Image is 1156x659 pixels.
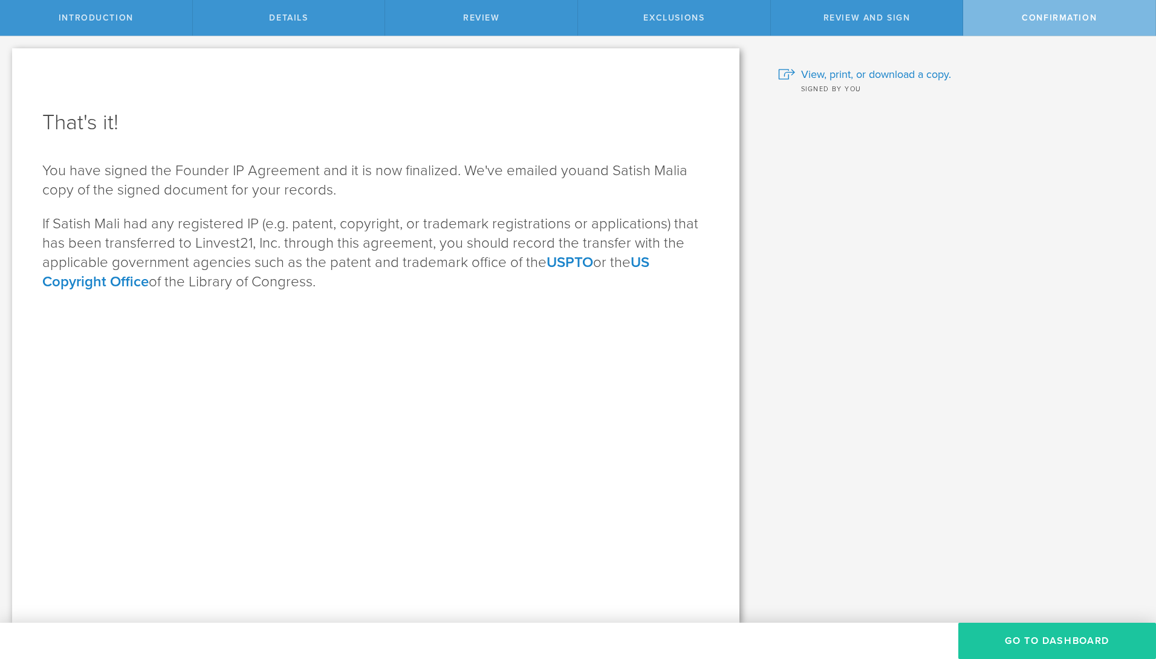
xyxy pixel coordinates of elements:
[585,162,680,179] span: and Satish Mali
[269,13,308,23] span: Details
[59,13,134,23] span: Introduction
[1096,565,1156,623] iframe: Chat Widget
[778,82,1138,94] div: Signed by You
[42,214,709,292] p: If Satish Mali had any registered IP (e.g. patent, copyright, or trademark registrations or appli...
[958,623,1156,659] button: Go To Dashboard
[547,254,593,271] a: USPTO
[823,13,911,23] span: Review and Sign
[463,13,500,23] span: Review
[643,13,704,23] span: Exclusions
[1022,13,1097,23] span: Confirmation
[801,66,951,82] span: View, print, or download a copy.
[42,108,709,137] h1: That's it!
[42,161,709,200] p: You have signed the Founder IP Agreement and it is now finalized. We've emailed you a copy of the...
